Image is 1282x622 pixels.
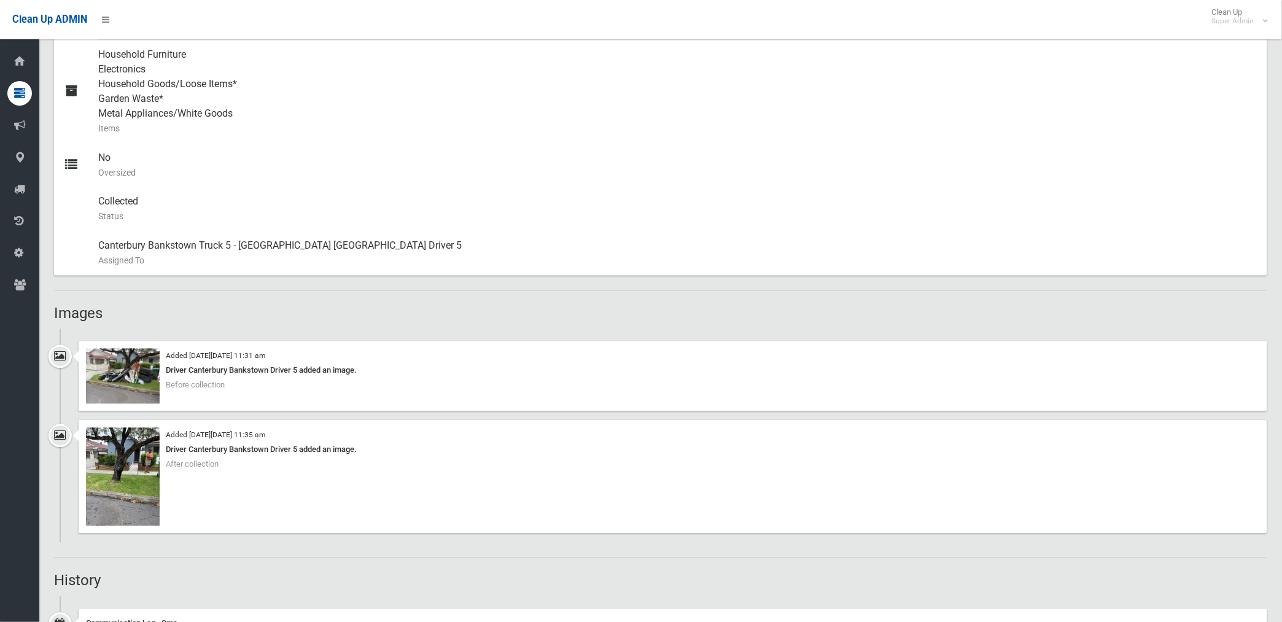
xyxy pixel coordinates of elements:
h2: Images [54,306,1267,322]
div: Canterbury Bankstown Truck 5 - [GEOGRAPHIC_DATA] [GEOGRAPHIC_DATA] Driver 5 [98,231,1257,276]
small: Oversized [98,165,1257,180]
div: Driver Canterbury Bankstown Driver 5 added an image. [86,363,1260,378]
small: Items [98,121,1257,136]
img: image.jpg [86,349,160,404]
span: Before collection [166,381,225,390]
small: Added [DATE][DATE] 11:31 am [166,352,265,360]
img: image.jpg [86,428,160,526]
div: Driver Canterbury Bankstown Driver 5 added an image. [86,443,1260,457]
div: Household Furniture Electronics Household Goods/Loose Items* Garden Waste* Metal Appliances/White... [98,40,1257,143]
div: No [98,143,1257,187]
small: Added [DATE][DATE] 11:35 am [166,431,265,440]
small: Super Admin [1212,17,1254,26]
div: Collected [98,187,1257,231]
small: Status [98,209,1257,224]
span: Clean Up ADMIN [12,14,87,25]
span: Clean Up [1206,7,1267,26]
h2: History [54,573,1267,589]
small: Assigned To [98,254,1257,268]
span: After collection [166,460,219,469]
